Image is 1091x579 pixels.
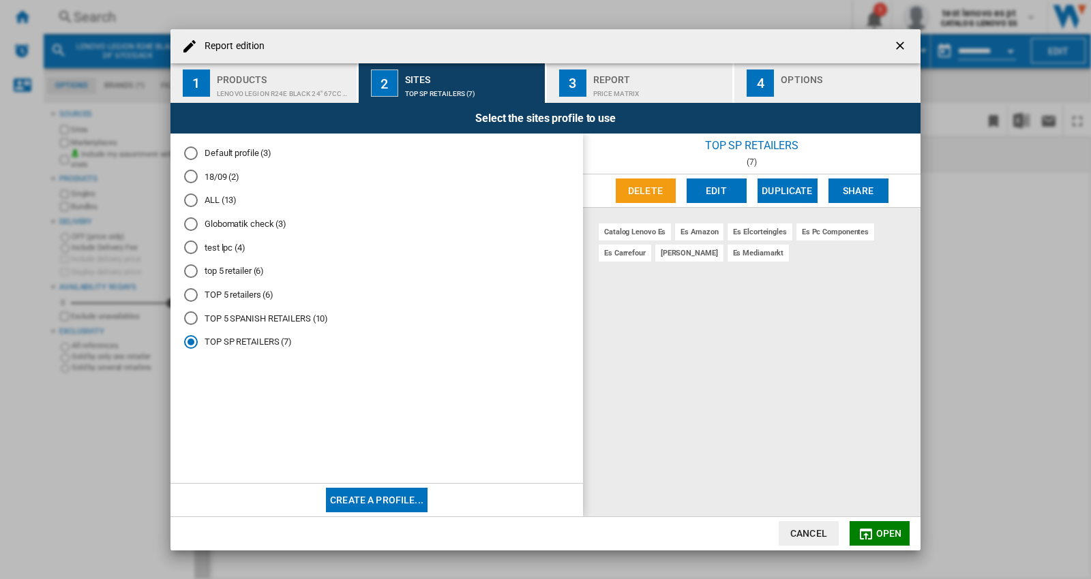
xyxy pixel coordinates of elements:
[728,245,790,262] div: es mediamarkt
[184,265,569,278] md-radio-button: top 5 retailer (6)
[184,170,569,183] md-radio-button: 18/09 (2)
[758,178,818,203] button: Duplicate
[583,134,921,157] div: TOP SP RETAILERS
[217,69,351,83] div: Products
[616,178,676,203] button: Delete
[728,223,792,240] div: es elcorteingles
[593,83,728,97] div: Price Matrix
[599,245,651,262] div: es carrefour
[675,223,723,240] div: es amazon
[184,147,569,160] md-radio-button: Default profile (3)
[828,178,888,203] button: Share
[184,288,569,301] md-radio-button: TOP 5 retailers (6)
[184,194,569,207] md-radio-button: ALL (13)
[781,69,915,83] div: Options
[405,83,539,97] div: TOP SP RETAILERS (7)
[198,40,265,53] h4: Report edition
[893,39,910,55] ng-md-icon: getI18NText('BUTTONS.CLOSE_DIALOG')
[779,521,839,546] button: Cancel
[184,217,569,230] md-radio-button: Globomatik check (3)
[559,69,586,97] div: 3
[184,241,569,254] md-radio-button: test lpc (4)
[888,33,915,60] button: getI18NText('BUTTONS.CLOSE_DIALOG')
[734,63,921,103] button: 4 Options
[547,63,734,103] button: 3 Report Price Matrix
[796,223,874,240] div: es pc componentes
[747,69,774,97] div: 4
[170,63,358,103] button: 1 Products LENOVO LEGION R24E BLACK 24" 67CCGAC4
[326,488,428,512] button: Create a profile...
[184,312,569,325] md-radio-button: TOP 5 SPANISH RETAILERS (10)
[593,69,728,83] div: Report
[655,245,723,262] div: [PERSON_NAME]
[687,178,747,203] button: Edit
[371,69,398,97] div: 2
[170,103,921,134] div: Select the sites profile to use
[359,63,546,103] button: 2 Sites TOP SP RETAILERS (7)
[583,157,921,167] div: (7)
[850,521,910,546] button: Open
[217,83,351,97] div: LENOVO LEGION R24E BLACK 24" 67CCGAC4
[599,223,671,240] div: catalog lenovo es
[876,528,902,539] span: Open
[405,69,539,83] div: Sites
[183,69,210,97] div: 1
[184,336,569,349] md-radio-button: TOP SP RETAILERS (7)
